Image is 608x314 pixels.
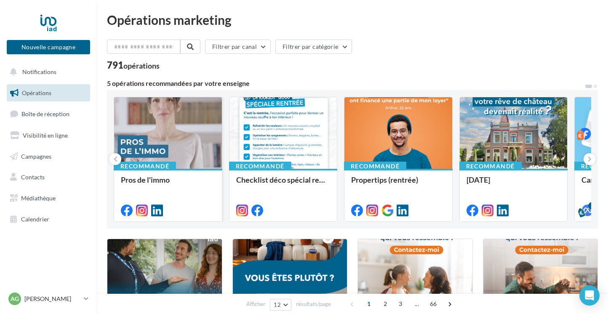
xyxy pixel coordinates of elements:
[107,61,160,70] div: 791
[5,105,92,123] a: Boîte de réception
[344,162,406,171] div: Recommandé
[22,68,56,75] span: Notifications
[114,162,176,171] div: Recommandé
[270,299,291,311] button: 12
[229,162,291,171] div: Recommandé
[246,300,265,308] span: Afficher
[107,80,584,87] div: 5 opérations recommandées par votre enseigne
[205,40,271,54] button: Filtrer par canal
[236,176,331,192] div: Checklist déco spécial rentrée
[123,62,160,69] div: opérations
[121,176,215,192] div: Pros de l'immo
[379,297,392,311] span: 2
[21,152,51,160] span: Campagnes
[7,291,90,307] a: AG [PERSON_NAME]
[21,173,45,181] span: Contacts
[351,176,445,192] div: Propertips (rentrée)
[5,210,92,228] a: Calendrier
[22,89,51,96] span: Opérations
[427,297,440,311] span: 66
[5,168,92,186] a: Contacts
[274,301,281,308] span: 12
[588,202,596,210] div: 5
[394,297,407,311] span: 3
[5,84,92,102] a: Opérations
[410,297,424,311] span: ...
[459,162,522,171] div: Recommandé
[7,40,90,54] button: Nouvelle campagne
[21,110,69,117] span: Boîte de réception
[24,295,80,303] p: [PERSON_NAME]
[362,297,376,311] span: 1
[11,295,19,303] span: AG
[23,132,68,139] span: Visibilité en ligne
[5,148,92,165] a: Campagnes
[296,300,331,308] span: résultats/page
[579,285,600,306] div: Open Intercom Messenger
[275,40,352,54] button: Filtrer par catégorie
[467,176,561,192] div: [DATE]
[107,13,598,26] div: Opérations marketing
[21,194,56,202] span: Médiathèque
[21,216,49,223] span: Calendrier
[5,189,92,207] a: Médiathèque
[5,63,88,81] button: Notifications
[5,127,92,144] a: Visibilité en ligne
